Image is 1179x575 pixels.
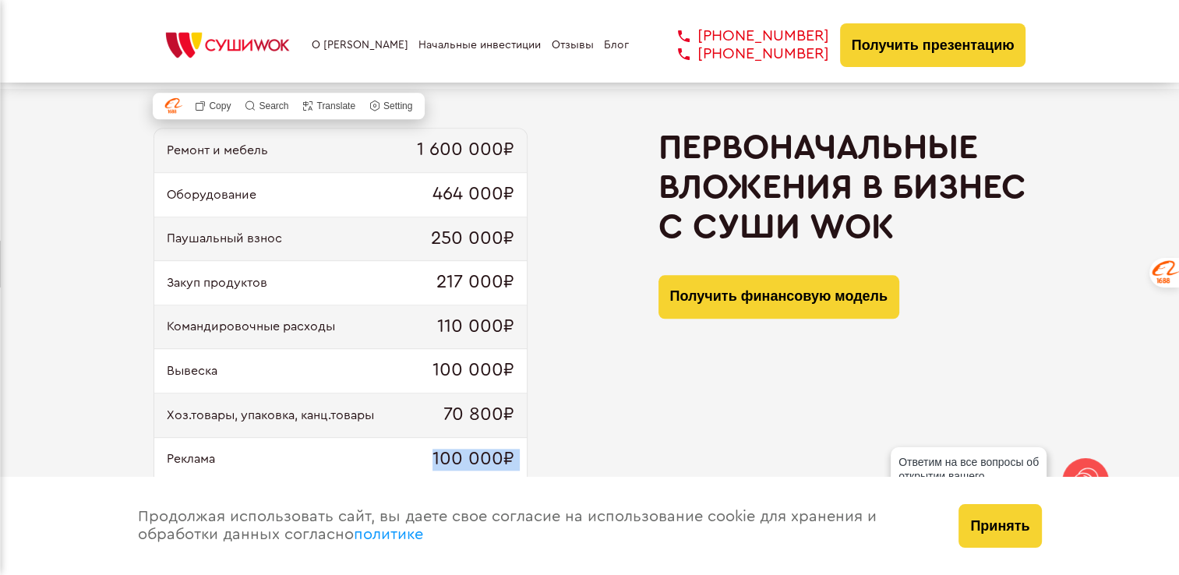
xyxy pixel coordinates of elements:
span: 100 000₽ [432,449,514,471]
a: [PHONE_NUMBER] [655,45,829,63]
span: 1 600 000₽ [417,139,514,161]
span: Оборудование [167,188,256,202]
button: Получить презентацию [840,23,1026,67]
span: 464 000₽ [432,184,514,206]
span: Закуп продуктов [167,276,267,290]
span: 217 000₽ [436,272,514,294]
div: Ответим на все вопросы об открытии вашего [PERSON_NAME]! [891,447,1047,505]
a: Блог [604,39,629,51]
span: Вывеска [167,364,217,378]
a: Начальные инвестиции [418,39,541,51]
a: О [PERSON_NAME] [312,39,408,51]
h2: Первоначальные вложения в бизнес с Суши Wok [658,128,1026,246]
span: 70 800₽ [443,404,514,426]
span: 250 000₽ [431,228,514,250]
a: политике [354,527,423,542]
span: Командировочные расходы [167,319,335,333]
div: Продолжая использовать сайт, вы даете свое согласие на использование cookie для хранения и обрабо... [122,477,944,575]
a: [PHONE_NUMBER] [655,27,829,45]
img: СУШИWOK [154,28,302,62]
span: 100 000₽ [432,360,514,382]
button: Принять [958,504,1041,548]
span: Паушальный взнос [167,231,282,245]
button: Получить финансовую модель [658,275,899,319]
span: Хоз.товары, упаковка, канц.товары [167,408,374,422]
a: Отзывы [552,39,594,51]
span: Реклама [167,452,215,466]
span: 110 000₽ [437,316,514,338]
span: Ремонт и мебель [167,143,268,157]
